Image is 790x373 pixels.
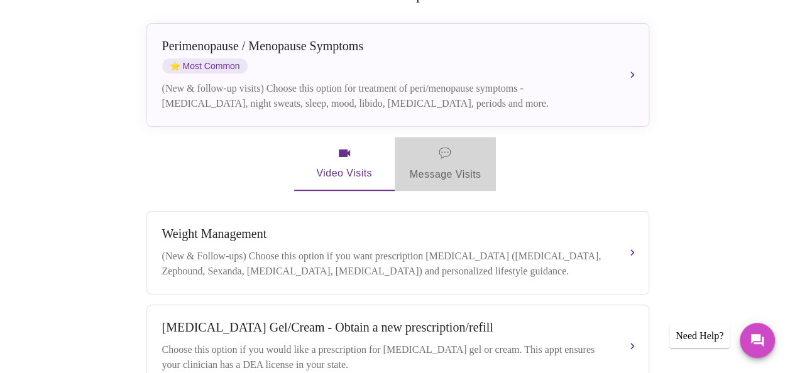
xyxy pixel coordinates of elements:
div: (New & follow-up visits) Choose this option for treatment of peri/menopause symptoms - [MEDICAL_D... [162,81,608,111]
div: Weight Management [162,227,608,241]
div: Need Help? [669,324,730,348]
div: Choose this option if you would like a prescription for [MEDICAL_DATA] gel or cream. This appt en... [162,342,608,372]
div: Perimenopause / Menopause Symptoms [162,39,608,53]
span: Message Visits [410,144,481,183]
span: Most Common [162,58,248,73]
button: Perimenopause / Menopause SymptomsstarMost Common(New & follow-up visits) Choose this option for ... [146,23,649,127]
span: message [439,144,451,162]
div: [MEDICAL_DATA] Gel/Cream - Obtain a new prescription/refill [162,320,608,335]
div: (New & Follow-ups) Choose this option if you want prescription [MEDICAL_DATA] ([MEDICAL_DATA], Ze... [162,249,608,279]
span: Video Visits [309,146,380,182]
button: Messages [740,323,775,358]
button: Weight Management(New & Follow-ups) Choose this option if you want prescription [MEDICAL_DATA] ([... [146,211,649,295]
span: star [170,61,180,71]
